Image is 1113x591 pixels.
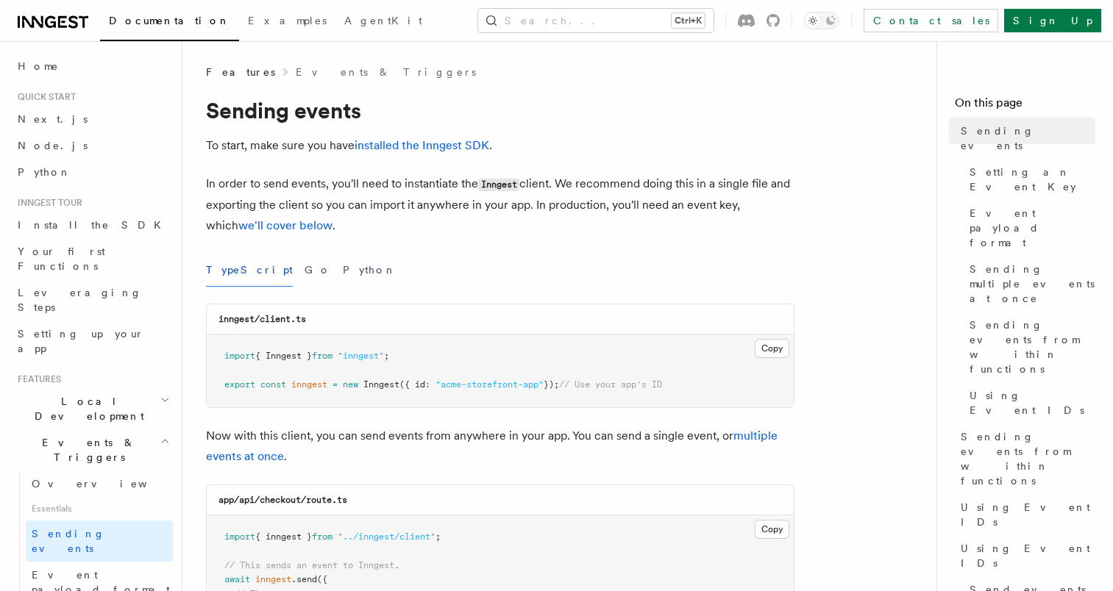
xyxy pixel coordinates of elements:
[238,218,333,232] a: we'll cover below
[425,379,430,390] span: :
[478,179,519,191] code: Inngest
[18,219,170,231] span: Install the SDK
[672,13,705,28] kbd: Ctrl+K
[32,478,183,490] span: Overview
[305,254,331,287] button: Go
[961,541,1095,570] span: Using Event IDs
[12,279,173,320] a: Leveraging Steps
[1004,9,1101,32] a: Sign Up
[18,140,88,151] span: Node.js
[255,351,312,361] span: { Inngest }
[755,520,789,539] button: Copy
[224,351,255,361] span: import
[964,382,1095,423] a: Using Event IDs
[12,238,173,279] a: Your first Functions
[955,118,1095,159] a: Sending events
[109,15,230,26] span: Documentation
[559,379,662,390] span: // Use your app's ID
[961,500,1095,529] span: Using Event IDs
[755,339,789,358] button: Copy
[955,535,1095,576] a: Using Event IDs
[961,429,1095,488] span: Sending events from within functions
[206,426,794,467] p: Now with this client, you can send events from anywhere in your app. You can send a single event,...
[18,287,142,313] span: Leveraging Steps
[12,53,173,79] a: Home
[338,531,435,542] span: "../inngest/client"
[384,351,389,361] span: ;
[964,256,1095,312] a: Sending multiple events at once
[343,254,397,287] button: Python
[255,531,312,542] span: { inngest }
[100,4,239,41] a: Documentation
[32,528,105,554] span: Sending events
[344,15,422,26] span: AgentKit
[12,159,173,185] a: Python
[291,379,327,390] span: inngest
[12,91,76,103] span: Quick start
[12,435,160,465] span: Events & Triggers
[255,574,291,584] span: inngest
[12,394,160,423] span: Local Development
[970,165,1095,194] span: Setting an Event Key
[312,351,333,361] span: from
[18,113,88,125] span: Next.js
[12,197,82,209] span: Inngest tour
[355,138,489,152] a: installed the Inngest SDK
[544,379,559,390] span: });
[206,429,778,463] a: multiple events at once
[961,123,1095,153] span: Sending events
[224,574,250,584] span: await
[26,520,173,562] a: Sending events
[970,206,1095,250] span: Event payload format
[12,388,173,429] button: Local Development
[18,166,71,178] span: Python
[218,314,306,324] code: inngest/client.ts
[399,379,425,390] span: ({ id
[435,379,544,390] span: "acme-storefront-app"
[12,373,61,385] span: Features
[296,65,476,79] a: Events & Triggers
[18,59,59,74] span: Home
[224,379,255,390] span: export
[291,574,317,584] span: .send
[12,106,173,132] a: Next.js
[206,135,794,156] p: To start, make sure you have .
[260,379,286,390] span: const
[12,320,173,362] a: Setting up your app
[864,9,998,32] a: Contact sales
[343,379,358,390] span: new
[18,246,105,272] span: Your first Functions
[18,328,144,354] span: Setting up your app
[435,531,441,542] span: ;
[335,4,431,40] a: AgentKit
[970,318,1095,376] span: Sending events from within functions
[363,379,399,390] span: Inngest
[12,132,173,159] a: Node.js
[206,254,293,287] button: TypeScript
[970,262,1095,306] span: Sending multiple events at once
[338,351,384,361] span: "inngest"
[239,4,335,40] a: Examples
[478,9,714,32] button: Search...Ctrl+K
[248,15,327,26] span: Examples
[955,94,1095,118] h4: On this page
[26,497,173,520] span: Essentials
[964,312,1095,382] a: Sending events from within functions
[12,429,173,470] button: Events & Triggers
[206,97,794,123] h1: Sending events
[333,379,338,390] span: =
[206,65,275,79] span: Features
[317,574,327,584] span: ({
[964,159,1095,200] a: Setting an Event Key
[206,173,794,236] p: In order to send events, you'll need to instantiate the client. We recommend doing this in a sing...
[970,388,1095,418] span: Using Event IDs
[218,495,347,505] code: app/api/checkout/route.ts
[955,494,1095,535] a: Using Event IDs
[955,423,1095,494] a: Sending events from within functions
[224,531,255,542] span: import
[964,200,1095,256] a: Event payload format
[804,12,839,29] button: Toggle dark mode
[26,470,173,497] a: Overview
[312,531,333,542] span: from
[224,560,399,570] span: // This sends an event to Inngest.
